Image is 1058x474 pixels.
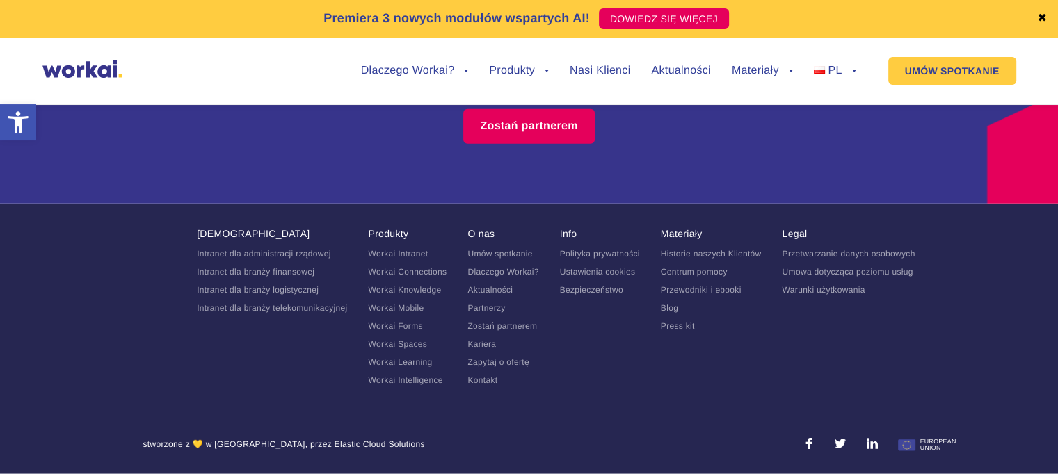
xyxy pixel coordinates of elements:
a: Aktualności [651,65,710,76]
a: UMÓW SPOTKANIE [888,57,1016,85]
a: Workai Intelligence [368,375,442,385]
p: Premiera 3 nowych modułów wspartych AI! [323,9,590,28]
a: Polityka prywatności [560,249,640,259]
a: Centrum pomocy [661,267,728,277]
a: Materiały [661,228,703,239]
a: Workai Connections [368,267,447,277]
a: Intranet dla branży telekomunikacyjnej [197,303,347,313]
a: Zapytaj o ofertę [467,357,529,367]
a: ✖ [1037,13,1047,24]
a: Intranet dla branży finansowej [197,267,314,277]
a: Warunki użytkowania [782,285,865,295]
span: PL [828,65,842,76]
a: Zostań partnerem [467,321,537,331]
a: Historie naszych Klientów [661,249,762,259]
a: Workai Forms [368,321,422,331]
a: Kariera [467,339,496,349]
a: Umów spotkanie [467,249,532,259]
a: Ustawienia cookies [560,267,635,277]
a: [DEMOGRAPHIC_DATA] [197,228,310,239]
a: Przetwarzanie danych osobowych [782,249,915,259]
a: Aktualności [467,285,513,295]
a: Zostań partnerem [463,109,594,144]
a: Blog [661,303,678,313]
a: Produkty [489,65,549,76]
a: Dlaczego Workai? [361,65,469,76]
a: Przewodniki i ebooki [661,285,742,295]
a: Partnerzy [467,303,505,313]
a: Press kit [661,321,695,331]
div: stworzone z 💛 w [GEOGRAPHIC_DATA], przez Elastic Cloud Solutions [143,438,425,457]
a: O nas [467,228,495,239]
a: DOWIEDZ SIĘ WIĘCEJ [599,8,729,29]
a: Produkty [368,228,408,239]
a: Info [560,228,577,239]
a: Workai Mobile [368,303,424,313]
a: Bezpieczeństwo [560,285,623,295]
a: Intranet dla branży logistycznej [197,285,319,295]
a: Dlaczego Workai? [467,267,538,277]
a: Umowa dotycząca poziomu usług [782,267,913,277]
a: Legal [782,228,807,239]
a: Workai Knowledge [368,285,441,295]
a: Workai Intranet [368,249,428,259]
a: Nasi Klienci [570,65,630,76]
a: Workai Learning [368,357,432,367]
a: Intranet dla administracji rządowej [197,249,331,259]
a: Workai Spaces [368,339,427,349]
a: Materiały [732,65,793,76]
a: Kontakt [467,375,497,385]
